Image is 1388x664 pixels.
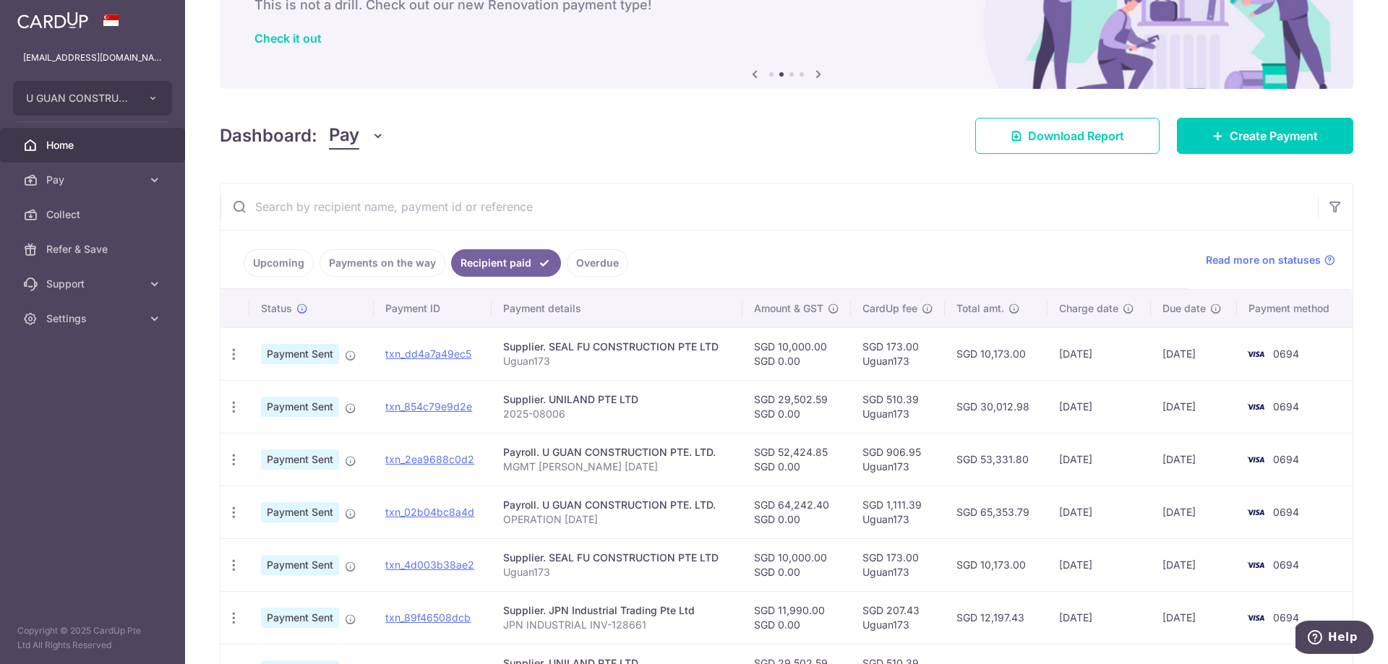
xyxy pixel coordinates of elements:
[851,433,945,486] td: SGD 906.95 Uguan173
[1048,327,1151,380] td: [DATE]
[503,551,731,565] div: Supplier. SEAL FU CONSTRUCTION PTE LTD
[1151,327,1238,380] td: [DATE]
[261,397,339,417] span: Payment Sent
[46,311,142,326] span: Settings
[385,400,472,413] a: txn_854c79e9d2e
[742,538,851,591] td: SGD 10,000.00 SGD 0.00
[261,608,339,628] span: Payment Sent
[503,565,731,579] p: Uguan173
[220,184,1318,230] input: Search by recipient name, payment id or reference
[945,591,1048,644] td: SGD 12,197.43
[503,407,731,421] p: 2025-08006
[1151,591,1238,644] td: [DATE]
[503,498,731,512] div: Payroll. U GUAN CONSTRUCTION PTE. LTD.
[956,301,1004,316] span: Total amt.
[385,453,474,465] a: txn_2ea9688c0d2
[13,81,172,116] button: U GUAN CONSTRUCTION PTE. LTD.
[1273,506,1299,518] span: 0694
[451,249,561,277] a: Recipient paid
[1151,538,1238,591] td: [DATE]
[503,340,731,354] div: Supplier. SEAL FU CONSTRUCTION PTE LTD
[1151,486,1238,538] td: [DATE]
[385,506,474,518] a: txn_02b04bc8a4d
[46,242,142,256] span: Refer & Save
[851,380,945,433] td: SGD 510.39 Uguan173
[46,173,142,187] span: Pay
[23,51,162,65] p: [EMAIL_ADDRESS][DOMAIN_NAME]
[945,327,1048,380] td: SGD 10,173.00
[503,445,731,460] div: Payroll. U GUAN CONSTRUCTION PTE. LTD.
[329,122,359,150] span: Pay
[26,91,133,105] span: U GUAN CONSTRUCTION PTE. LTD.
[742,591,851,644] td: SGD 11,990.00 SGD 0.00
[1048,486,1151,538] td: [DATE]
[1295,621,1374,657] iframe: Opens a widget where you can find more information
[1241,504,1270,521] img: Bank Card
[1151,433,1238,486] td: [DATE]
[1028,127,1124,145] span: Download Report
[945,433,1048,486] td: SGD 53,331.80
[742,327,851,380] td: SGD 10,000.00 SGD 0.00
[329,122,385,150] button: Pay
[1241,556,1270,574] img: Bank Card
[1241,609,1270,626] img: Bank Card
[851,327,945,380] td: SGD 173.00 Uguan173
[254,31,322,46] a: Check it out
[261,344,339,364] span: Payment Sent
[220,123,317,149] h4: Dashboard:
[503,354,731,368] p: Uguan173
[503,603,731,618] div: Supplier. JPN Industrial Trading Pte Ltd
[1177,118,1353,154] a: Create Payment
[1048,433,1151,486] td: [DATE]
[1048,591,1151,644] td: [DATE]
[385,611,471,624] a: txn_89f46508dcb
[742,380,851,433] td: SGD 29,502.59 SGD 0.00
[851,538,945,591] td: SGD 173.00 Uguan173
[1273,611,1299,624] span: 0694
[503,392,731,407] div: Supplier. UNILAND PTE LTD
[1059,301,1118,316] span: Charge date
[46,277,142,291] span: Support
[1273,348,1299,360] span: 0694
[975,118,1160,154] a: Download Report
[1237,290,1353,327] th: Payment method
[742,486,851,538] td: SGD 64,242.40 SGD 0.00
[742,433,851,486] td: SGD 52,424.85 SGD 0.00
[754,301,823,316] span: Amount & GST
[1206,253,1335,267] a: Read more on statuses
[1151,380,1238,433] td: [DATE]
[503,460,731,474] p: MGMT [PERSON_NAME] [DATE]
[503,618,731,632] p: JPN INDUSTRIAL INV-128661
[1241,345,1270,363] img: Bank Card
[17,12,88,29] img: CardUp
[862,301,917,316] span: CardUp fee
[1230,127,1318,145] span: Create Payment
[945,486,1048,538] td: SGD 65,353.79
[1241,451,1270,468] img: Bank Card
[46,207,142,222] span: Collect
[261,555,339,575] span: Payment Sent
[1162,301,1206,316] span: Due date
[1273,400,1299,413] span: 0694
[567,249,628,277] a: Overdue
[945,380,1048,433] td: SGD 30,012.98
[1206,253,1321,267] span: Read more on statuses
[503,512,731,527] p: OPERATION [DATE]
[492,290,742,327] th: Payment details
[261,449,339,470] span: Payment Sent
[851,486,945,538] td: SGD 1,111.39 Uguan173
[1273,453,1299,465] span: 0694
[1273,559,1299,571] span: 0694
[46,138,142,152] span: Home
[374,290,492,327] th: Payment ID
[851,591,945,644] td: SGD 207.43 Uguan173
[261,301,292,316] span: Status
[320,249,445,277] a: Payments on the way
[385,348,471,360] a: txn_dd4a7a49ec5
[1241,398,1270,415] img: Bank Card
[1048,380,1151,433] td: [DATE]
[945,538,1048,591] td: SGD 10,173.00
[385,559,474,571] a: txn_4d003b38ae2
[1048,538,1151,591] td: [DATE]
